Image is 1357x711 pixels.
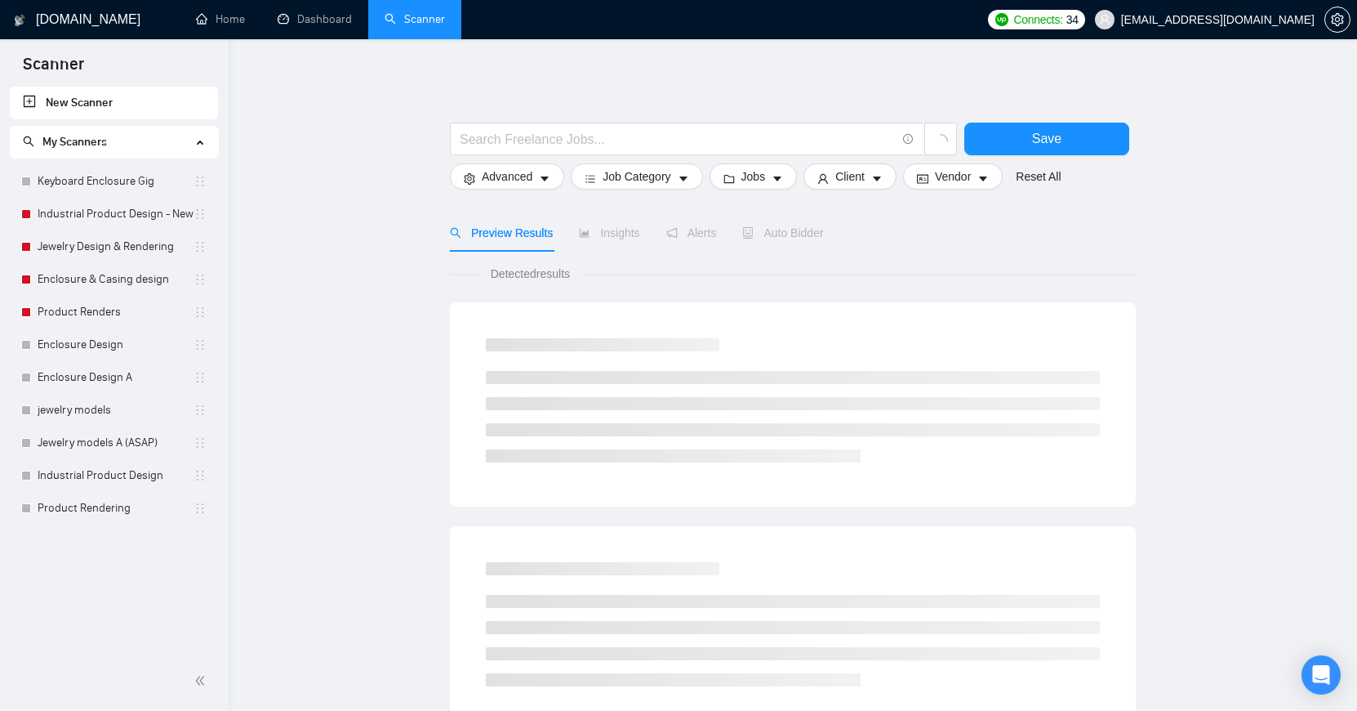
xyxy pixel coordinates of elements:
[38,165,194,198] a: Keyboard Enclosure Gig
[579,226,639,239] span: Insights
[741,168,766,186] span: Jobs
[385,12,445,26] a: searchScanner
[450,226,553,239] span: Preview Results
[903,163,1003,190] button: idcardVendorcaret-down
[194,371,207,384] span: holder
[10,361,218,394] li: Enclosure Design A
[742,227,754,239] span: robot
[10,296,218,329] li: Product Renders
[817,172,829,185] span: user
[1325,13,1350,26] span: setting
[1016,168,1061,186] a: Reset All
[38,459,194,492] a: Industrial Product Design
[871,172,883,185] span: caret-down
[10,230,218,263] li: Jewelry Design & Rendering
[977,172,989,185] span: caret-down
[482,168,532,186] span: Advanced
[1324,13,1350,26] a: setting
[479,265,581,283] span: Detected results
[10,198,218,230] li: Industrial Product Design - New
[666,226,717,239] span: Alerts
[194,436,207,449] span: holder
[38,361,194,394] a: Enclosure Design A
[42,135,107,149] span: My Scanners
[571,163,702,190] button: barsJob Categorycaret-down
[278,12,352,26] a: dashboardDashboard
[585,172,596,185] span: bars
[38,427,194,459] a: Jewelry models A (ASAP)
[603,168,670,186] span: Job Category
[450,163,564,190] button: settingAdvancedcaret-down
[38,329,194,361] a: Enclosure Design
[23,136,34,147] span: search
[38,394,194,427] a: jewelry models
[1301,655,1341,695] div: Open Intercom Messenger
[10,427,218,459] li: Jewelry models A (ASAP)
[38,492,194,525] a: Product Rendering
[917,172,928,185] span: idcard
[803,163,897,190] button: userClientcaret-down
[464,172,475,185] span: setting
[38,296,194,329] a: Product Renders
[666,227,678,239] span: notification
[723,172,735,185] span: folder
[1032,128,1061,149] span: Save
[10,394,218,427] li: jewelry models
[194,175,207,188] span: holder
[933,134,948,149] span: loading
[10,87,218,119] li: New Scanner
[194,240,207,253] span: holder
[1066,11,1079,29] span: 34
[196,12,245,26] a: homeHome
[710,163,798,190] button: folderJobscaret-down
[1324,7,1350,33] button: setting
[23,135,107,149] span: My Scanners
[10,165,218,198] li: Keyboard Enclosure Gig
[995,13,1008,26] img: upwork-logo.png
[1013,11,1062,29] span: Connects:
[194,338,207,351] span: holder
[10,52,97,87] span: Scanner
[10,263,218,296] li: Enclosure & Casing design
[1099,14,1110,25] span: user
[38,263,194,296] a: Enclosure & Casing design
[194,469,207,482] span: holder
[194,273,207,286] span: holder
[194,208,207,221] span: holder
[14,7,25,34] img: logo
[579,227,590,239] span: area-chart
[772,172,783,185] span: caret-down
[539,172,550,185] span: caret-down
[903,134,914,145] span: info-circle
[194,502,207,515] span: holder
[460,129,896,150] input: Search Freelance Jobs...
[678,172,689,185] span: caret-down
[835,168,865,186] span: Client
[38,230,194,263] a: Jewelry Design & Rendering
[10,329,218,361] li: Enclosure Design
[10,459,218,492] li: Industrial Product Design
[450,227,461,239] span: search
[935,168,971,186] span: Vendor
[194,673,211,689] span: double-left
[23,87,205,119] a: New Scanner
[964,123,1129,155] button: Save
[10,492,218,525] li: Product Rendering
[742,226,823,239] span: Auto Bidder
[38,198,194,230] a: Industrial Product Design - New
[194,404,207,417] span: holder
[194,306,207,319] span: holder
